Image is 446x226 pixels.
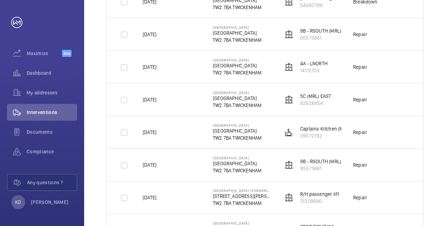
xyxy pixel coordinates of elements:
p: [DATE] [143,129,156,136]
p: 13209680 [300,198,339,205]
p: [DATE] [143,64,156,71]
p: [GEOGRAPHIC_DATA] [213,25,262,29]
p: TW2 7BA TWICKENHAM [213,69,262,76]
p: TW2 7BA TWICKENHAM [213,36,262,44]
p: [GEOGRAPHIC_DATA] [213,221,262,225]
div: Repair [353,31,367,38]
div: Repair [353,194,367,201]
p: KD [15,199,21,206]
p: [GEOGRAPHIC_DATA] [213,127,262,134]
p: TW2 7BA TWICKENHAM [213,167,262,174]
img: elevator.svg [285,161,293,169]
p: [GEOGRAPHIC_DATA] [213,160,262,167]
div: Repair [353,96,367,103]
p: [GEOGRAPHIC_DATA] [213,91,262,95]
span: Any questions ? [27,179,77,186]
p: [DATE] [143,96,156,103]
p: 92626854 [300,100,331,107]
div: Repair [353,161,367,168]
p: [GEOGRAPHIC_DATA] (formerly Marriot) [213,188,272,193]
p: [GEOGRAPHIC_DATA] [213,58,262,62]
span: Dashboard [27,69,77,77]
p: TW2 7BA TWICKENHAM [213,4,262,11]
span: Maximize [27,50,62,57]
p: [GEOGRAPHIC_DATA] [213,29,262,36]
p: [GEOGRAPHIC_DATA] [213,62,262,69]
p: 5C (MRL) EAST [300,93,331,100]
p: 9B - RSOUTH (MRL) [300,27,341,34]
p: [DATE] [143,161,156,168]
img: elevator.svg [285,193,293,202]
p: 9B - RSOUTH (MRL) [300,158,341,165]
p: Captains Kitchen (NORTH) [300,125,356,132]
p: [PERSON_NAME] [31,199,69,206]
img: elevator.svg [285,95,293,104]
p: [STREET_ADDRESS][PERSON_NAME] [213,193,272,200]
p: 95573661 [300,165,341,172]
span: My addresses [27,89,77,96]
p: TW2 7BA TWICKENHAM [213,200,272,207]
p: 4A - LNORTH [300,60,327,67]
p: [GEOGRAPHIC_DATA] [213,123,262,127]
p: 14112703 [300,67,327,74]
p: [GEOGRAPHIC_DATA] [213,156,262,160]
p: TW2 7BA TWICKENHAM [213,134,262,141]
p: TW2 7BA TWICKENHAM [213,102,262,109]
img: platform_lift.svg [285,128,293,137]
p: 54982789 [300,2,357,9]
p: 39072762 [300,132,356,139]
div: Repair [353,129,367,136]
p: [DATE] [143,194,156,201]
span: Documents [27,128,77,135]
p: 95573661 [300,34,341,41]
img: elevator.svg [285,63,293,71]
span: Compliance [27,148,77,155]
span: Interventions [27,109,77,116]
span: Beta [62,50,72,57]
p: R/H passenger lift [300,191,339,198]
img: elevator.svg [285,30,293,39]
p: [GEOGRAPHIC_DATA] [213,95,262,102]
div: Repair [353,64,367,71]
p: [DATE] [143,31,156,38]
